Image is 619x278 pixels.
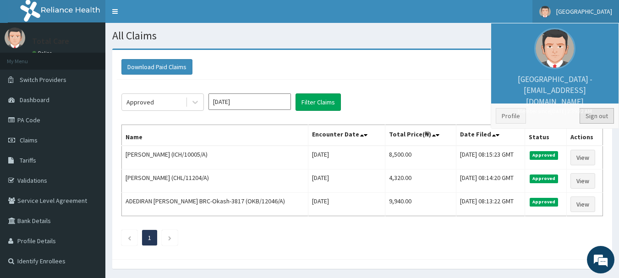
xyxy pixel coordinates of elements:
[385,193,456,216] td: 9,940.00
[122,146,308,169] td: [PERSON_NAME] (ICH/10005/A)
[530,151,559,159] span: Approved
[530,198,559,206] span: Approved
[126,98,154,107] div: Approved
[122,169,308,193] td: [PERSON_NAME] (CHL/11204/A)
[456,193,525,216] td: [DATE] 08:13:22 GMT
[308,146,385,169] td: [DATE]
[385,169,456,193] td: 4,320.00
[308,125,385,146] th: Encounter Date
[566,125,603,146] th: Actions
[556,7,612,16] span: [GEOGRAPHIC_DATA]
[20,136,38,144] span: Claims
[20,76,66,84] span: Switch Providers
[53,82,126,174] span: We're online!
[525,125,566,146] th: Status
[496,74,614,115] p: [GEOGRAPHIC_DATA] - [EMAIL_ADDRESS][DOMAIN_NAME]
[122,125,308,146] th: Name
[32,37,69,45] p: Total Care
[20,96,49,104] span: Dashboard
[385,125,456,146] th: Total Price(₦)
[112,30,612,42] h1: All Claims
[570,173,595,189] a: View
[17,46,37,69] img: d_794563401_company_1708531726252_794563401
[456,125,525,146] th: Date Filed
[496,107,614,115] small: Member since [DATE] 2:39:22 AM
[308,193,385,216] td: [DATE]
[456,146,525,169] td: [DATE] 08:15:23 GMT
[121,59,192,75] button: Download Paid Claims
[580,108,614,124] a: Sign out
[456,169,525,193] td: [DATE] 08:14:20 GMT
[539,6,551,17] img: User Image
[530,174,559,183] span: Approved
[208,93,291,110] input: Select Month and Year
[534,28,575,69] img: User Image
[122,193,308,216] td: ADEDIRAN [PERSON_NAME] BRC-Okash-3817 (OKB/12046/A)
[296,93,341,111] button: Filter Claims
[308,169,385,193] td: [DATE]
[150,5,172,27] div: Minimize live chat window
[20,156,36,164] span: Tariffs
[5,183,175,215] textarea: Type your message and hit 'Enter'
[127,234,131,242] a: Previous page
[385,146,456,169] td: 8,500.00
[496,108,526,124] a: Profile
[570,150,595,165] a: View
[570,196,595,212] a: View
[148,234,151,242] a: Page 1 is your current page
[32,50,54,56] a: Online
[48,51,154,63] div: Chat with us now
[5,27,25,48] img: User Image
[168,234,172,242] a: Next page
